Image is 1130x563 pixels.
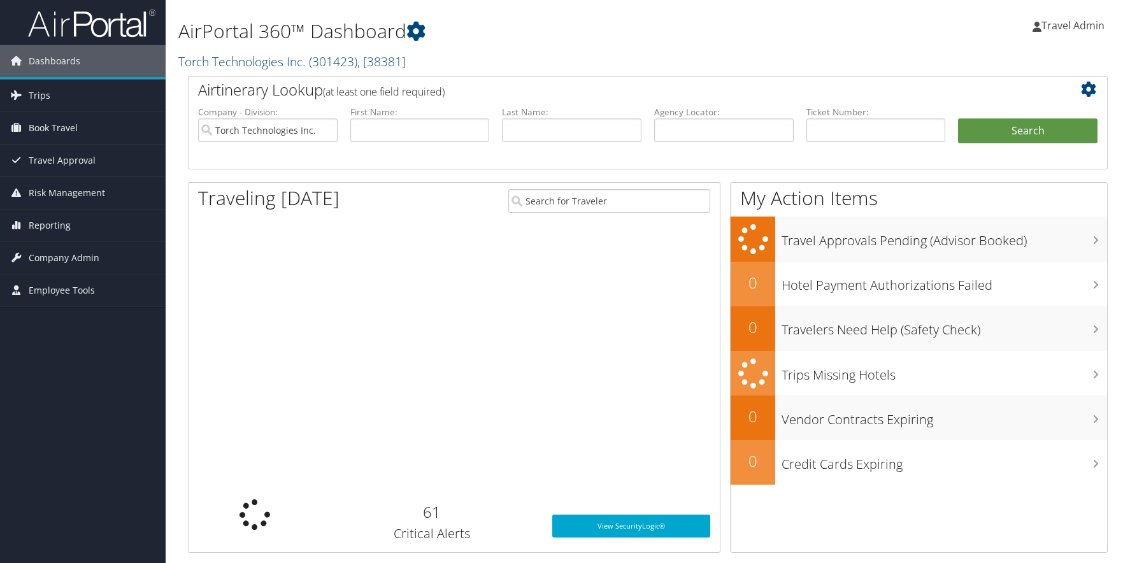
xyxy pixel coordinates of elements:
h3: Travelers Need Help (Safety Check) [782,315,1107,339]
span: ( 301423 ) [309,53,357,70]
h3: Vendor Contracts Expiring [782,404,1107,429]
span: Travel Approval [29,145,96,176]
span: Reporting [29,210,71,241]
h3: Credit Cards Expiring [782,449,1107,473]
h2: 0 [731,317,775,338]
a: 0Vendor Contracts Expiring [731,396,1107,440]
input: Search for Traveler [508,189,711,213]
label: Ticket Number: [806,106,946,118]
button: Search [958,118,1098,144]
span: Trips [29,80,50,111]
span: , [ 38381 ] [357,53,406,70]
a: Travel Admin [1033,6,1117,45]
label: Company - Division: [198,106,338,118]
span: Book Travel [29,112,78,144]
a: Travel Approvals Pending (Advisor Booked) [731,217,1107,262]
span: Dashboards [29,45,80,77]
h3: Travel Approvals Pending (Advisor Booked) [782,225,1107,250]
a: 0Credit Cards Expiring [731,440,1107,485]
h2: 0 [731,450,775,472]
h2: 61 [331,501,534,523]
span: (at least one field required) [323,85,445,99]
a: Trips Missing Hotels [731,351,1107,396]
span: Employee Tools [29,274,95,306]
a: View SecurityLogic® [552,515,710,538]
h3: Hotel Payment Authorizations Failed [782,270,1107,294]
span: Travel Admin [1041,18,1105,32]
h2: Airtinerary Lookup [198,79,1021,101]
h3: Trips Missing Hotels [782,360,1107,384]
span: Company Admin [29,242,99,274]
img: airportal-logo.png [28,8,155,38]
h3: Critical Alerts [331,525,534,543]
a: Torch Technologies Inc. [178,53,406,70]
a: 0Hotel Payment Authorizations Failed [731,262,1107,306]
label: Last Name: [502,106,641,118]
label: Agency Locator: [654,106,794,118]
h1: AirPortal 360™ Dashboard [178,18,805,45]
h2: 0 [731,406,775,427]
h1: Traveling [DATE] [198,185,340,211]
h1: My Action Items [731,185,1107,211]
label: First Name: [350,106,490,118]
h2: 0 [731,272,775,294]
span: Risk Management [29,177,105,209]
a: 0Travelers Need Help (Safety Check) [731,306,1107,351]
